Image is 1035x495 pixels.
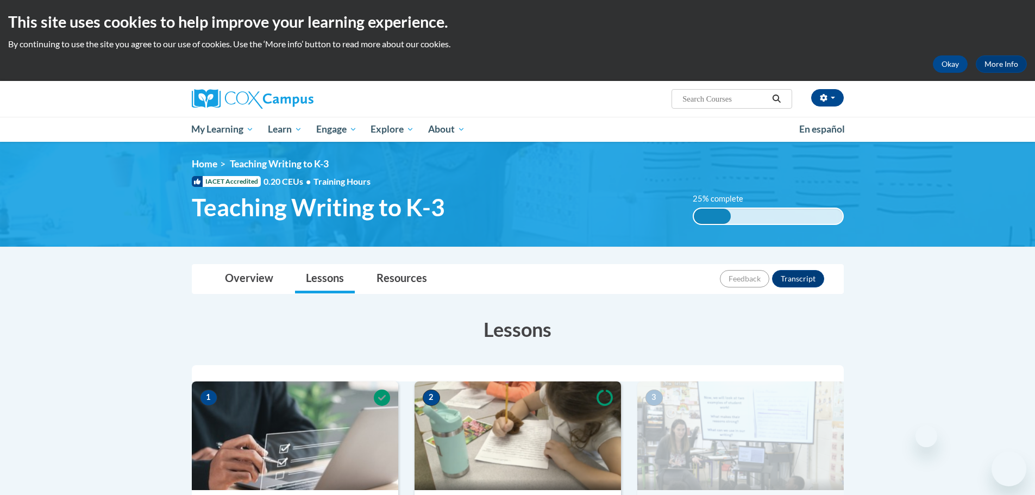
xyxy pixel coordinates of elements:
[192,89,313,109] img: Cox Campus
[811,89,844,106] button: Account Settings
[693,193,755,205] label: 25% complete
[192,176,261,187] span: IACET Accredited
[792,118,852,141] a: En español
[423,390,440,406] span: 2
[313,176,371,186] span: Training Hours
[933,55,968,73] button: Okay
[214,265,284,293] a: Overview
[371,123,414,136] span: Explore
[363,117,421,142] a: Explore
[175,117,860,142] div: Main menu
[264,176,313,187] span: 0.20 CEUs
[8,38,1027,50] p: By continuing to use the site you agree to our use of cookies. Use the ‘More info’ button to read...
[295,265,355,293] a: Lessons
[799,123,845,135] span: En español
[268,123,302,136] span: Learn
[191,123,254,136] span: My Learning
[306,176,311,186] span: •
[192,158,217,170] a: Home
[768,92,785,105] button: Search
[681,92,768,105] input: Search Courses
[192,381,398,490] img: Course Image
[192,316,844,343] h3: Lessons
[645,390,663,406] span: 3
[428,123,465,136] span: About
[415,381,621,490] img: Course Image
[192,89,398,109] a: Cox Campus
[316,123,357,136] span: Engage
[230,158,329,170] span: Teaching Writing to K-3
[772,270,824,287] button: Transcript
[366,265,438,293] a: Resources
[185,117,261,142] a: My Learning
[992,452,1026,486] iframe: Button to launch messaging window
[421,117,472,142] a: About
[192,193,445,222] span: Teaching Writing to K-3
[637,381,844,490] img: Course Image
[915,425,937,447] iframe: Close message
[976,55,1027,73] a: More Info
[261,117,309,142] a: Learn
[694,209,731,224] div: 25% complete
[720,270,769,287] button: Feedback
[8,11,1027,33] h2: This site uses cookies to help improve your learning experience.
[309,117,364,142] a: Engage
[200,390,217,406] span: 1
